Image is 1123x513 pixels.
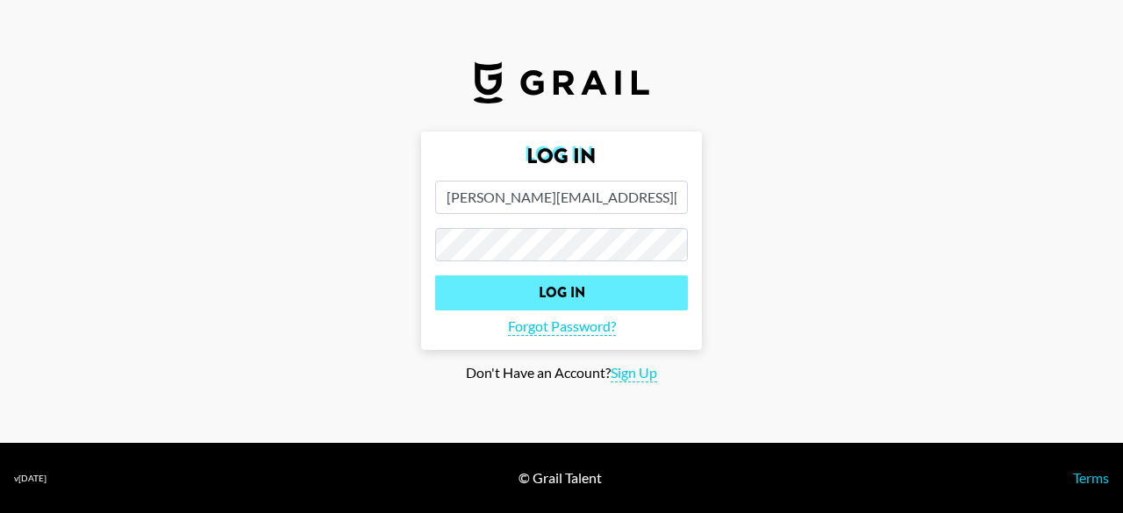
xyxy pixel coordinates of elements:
[519,469,602,487] div: © Grail Talent
[474,61,649,103] img: Grail Talent Logo
[435,146,688,167] h2: Log In
[435,275,688,310] input: Log In
[435,181,688,214] input: Email
[611,364,657,382] span: Sign Up
[1073,469,1109,486] a: Terms
[14,473,46,484] div: v [DATE]
[14,364,1109,382] div: Don't Have an Account?
[508,317,616,336] span: Forgot Password?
